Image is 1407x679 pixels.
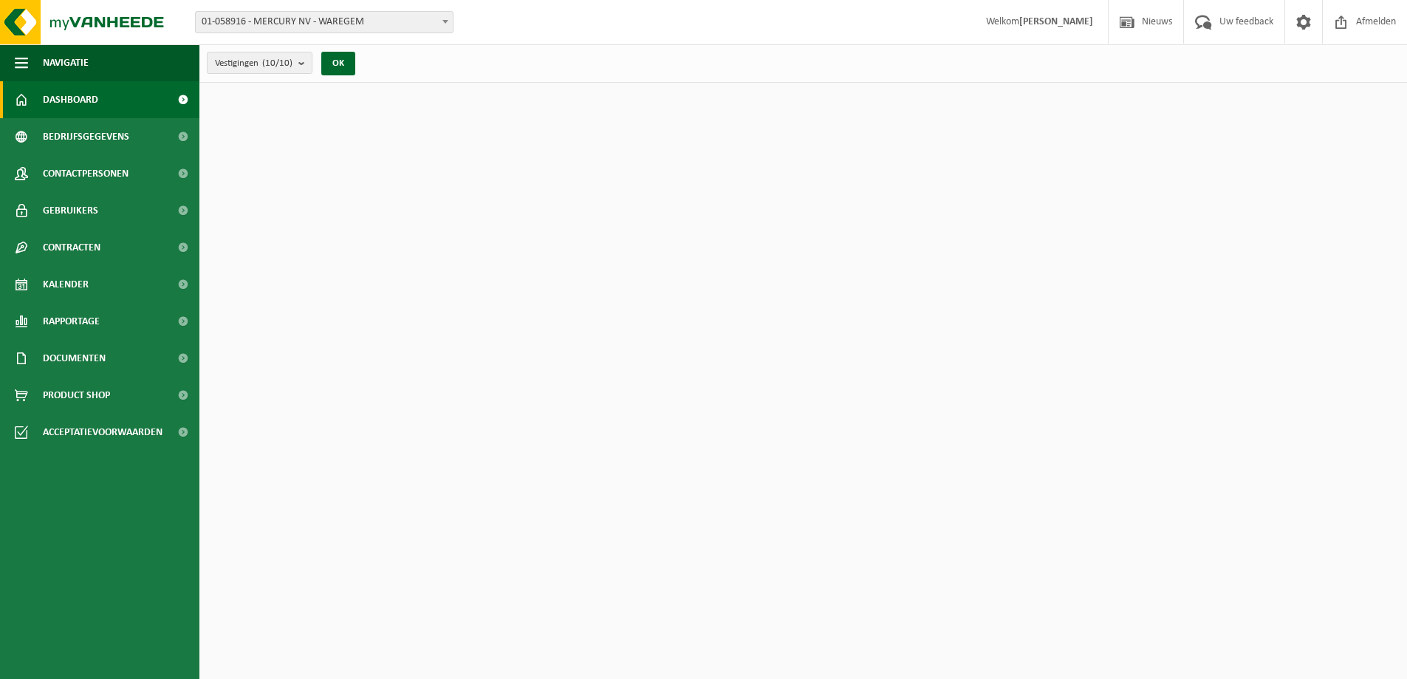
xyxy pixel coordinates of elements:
[195,11,453,33] span: 01-058916 - MERCURY NV - WAREGEM
[262,58,292,68] count: (10/10)
[43,266,89,303] span: Kalender
[215,52,292,75] span: Vestigingen
[43,414,162,451] span: Acceptatievoorwaarden
[321,52,355,75] button: OK
[196,12,453,33] span: 01-058916 - MERCURY NV - WAREGEM
[43,81,98,118] span: Dashboard
[1019,16,1093,27] strong: [PERSON_NAME]
[43,340,106,377] span: Documenten
[43,303,100,340] span: Rapportage
[43,192,98,229] span: Gebruikers
[207,52,312,74] button: Vestigingen(10/10)
[43,44,89,81] span: Navigatie
[43,155,129,192] span: Contactpersonen
[43,118,129,155] span: Bedrijfsgegevens
[43,229,100,266] span: Contracten
[43,377,110,414] span: Product Shop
